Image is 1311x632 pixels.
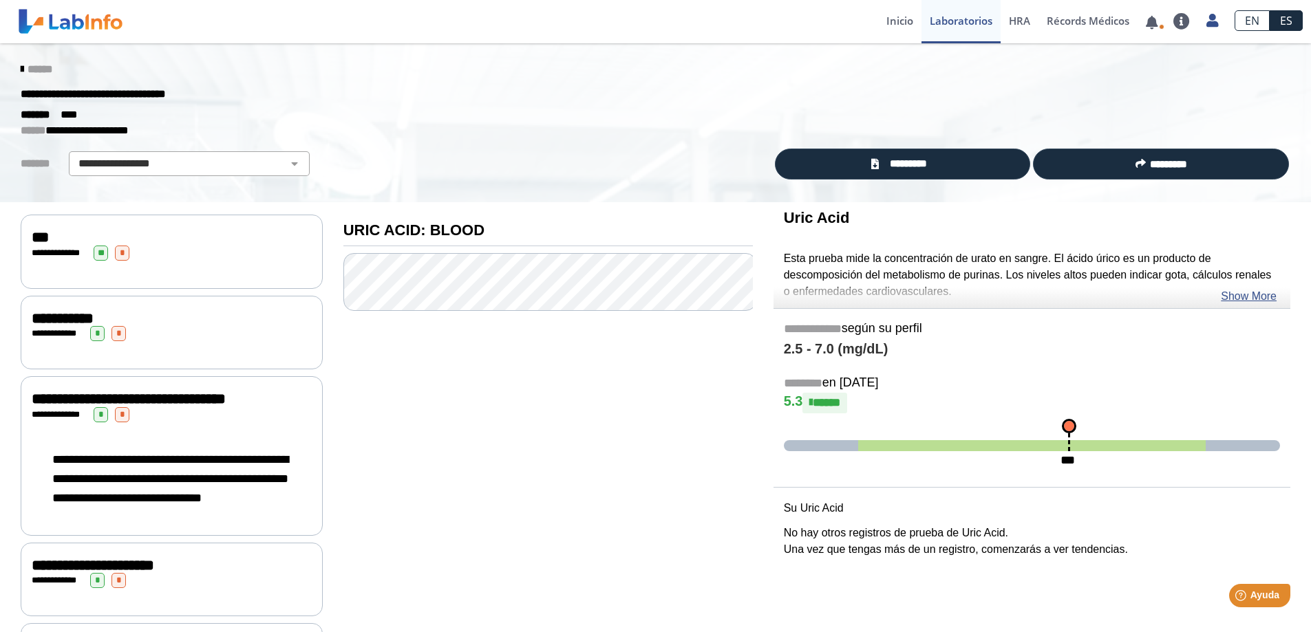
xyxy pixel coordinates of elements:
[1270,10,1303,31] a: ES
[784,525,1280,558] p: No hay otros registros de prueba de Uric Acid. Una vez que tengas más de un registro, comenzarás ...
[784,209,850,226] b: Uric Acid
[1235,10,1270,31] a: EN
[1221,288,1277,305] a: Show More
[784,393,1280,413] h4: 5.3
[784,500,1280,516] p: Su Uric Acid
[343,221,484,239] b: URIC ACID: BLOOD
[784,341,1280,358] h4: 2.5 - 7.0 (mg/dL)
[1189,578,1296,617] iframe: Help widget launcher
[784,250,1280,300] p: Esta prueba mide la concentración de urato en sangre. El ácido úrico es un producto de descomposi...
[784,321,1280,337] h5: según su perfil
[1009,14,1030,28] span: HRA
[784,375,1280,391] h5: en [DATE]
